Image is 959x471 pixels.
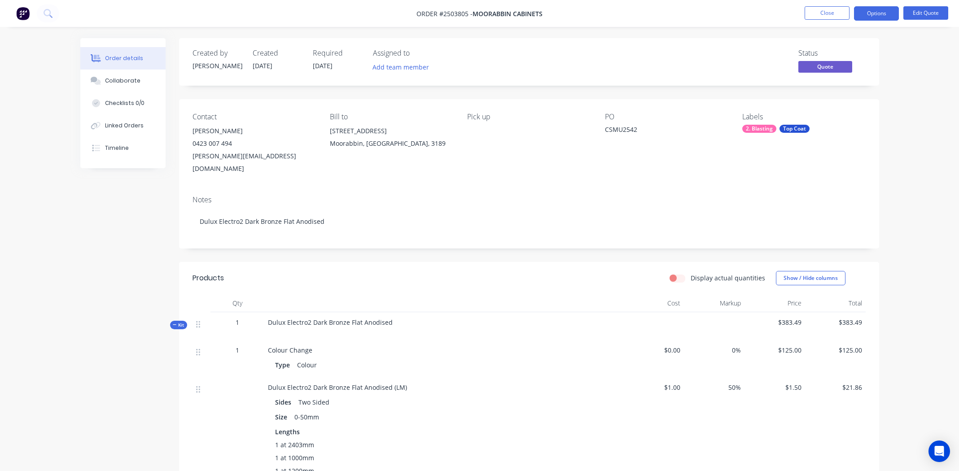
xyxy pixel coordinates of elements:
[193,208,866,235] div: Dulux Electro2 Dark Bronze Flat Anodised
[854,6,899,21] button: Options
[170,321,187,329] div: Kit
[193,137,315,150] div: 0423 007 494
[627,345,680,355] span: $0.00
[193,61,242,70] div: [PERSON_NAME]
[105,144,129,152] div: Timeline
[275,440,314,449] span: 1 at 2403mm
[236,345,239,355] span: 1
[193,113,315,121] div: Contact
[105,99,145,107] div: Checklists 0/0
[193,273,224,283] div: Products
[80,137,166,159] button: Timeline
[193,125,315,175] div: [PERSON_NAME]0423 007 494[PERSON_NAME][EMAIL_ADDRESS][DOMAIN_NAME]
[798,61,852,72] span: Quote
[236,318,239,327] span: 1
[193,125,315,137] div: [PERSON_NAME]
[193,150,315,175] div: [PERSON_NAME][EMAIL_ADDRESS][DOMAIN_NAME]
[809,345,862,355] span: $125.00
[744,294,805,312] div: Price
[268,318,393,327] span: Dulux Electro2 Dark Bronze Flat Anodised
[473,9,543,18] span: Moorabbin Cabinets
[268,383,407,392] span: Dulux Electro2 Dark Bronze Flat Anodised (LM)
[605,125,717,137] div: CSMU2542
[798,61,852,74] button: Quote
[627,383,680,392] span: $1.00
[80,114,166,137] button: Linked Orders
[275,410,291,423] div: Size
[809,318,862,327] span: $383.49
[210,294,264,312] div: Qty
[193,196,866,204] div: Notes
[903,6,948,20] button: Edit Quote
[373,61,434,73] button: Add team member
[253,61,272,70] span: [DATE]
[368,61,434,73] button: Add team member
[748,345,801,355] span: $125.00
[779,125,810,133] div: Top Coat
[688,345,741,355] span: 0%
[928,440,950,462] div: Open Intercom Messenger
[798,49,866,57] div: Status
[742,125,776,133] div: 2. Blasting
[805,294,866,312] div: Total
[295,396,333,409] div: Two Sided
[293,358,320,371] div: Colour
[623,294,684,312] div: Cost
[605,113,728,121] div: PO
[748,383,801,392] span: $1.50
[275,358,293,371] div: Type
[313,61,333,70] span: [DATE]
[268,346,312,354] span: Colour Change
[105,54,143,62] div: Order details
[748,318,801,327] span: $383.49
[275,396,295,409] div: Sides
[776,271,845,285] button: Show / Hide columns
[330,125,453,137] div: [STREET_ADDRESS]
[684,294,744,312] div: Markup
[253,49,302,57] div: Created
[275,427,300,436] span: Lengths
[330,125,453,153] div: [STREET_ADDRESS]Moorabbin, [GEOGRAPHIC_DATA], 3189
[313,49,362,57] div: Required
[688,383,741,392] span: 50%
[105,122,144,130] div: Linked Orders
[467,113,590,121] div: Pick up
[809,383,862,392] span: $21.86
[330,113,453,121] div: Bill to
[16,7,30,20] img: Factory
[330,137,453,150] div: Moorabbin, [GEOGRAPHIC_DATA], 3189
[105,77,140,85] div: Collaborate
[291,410,323,423] div: 0-50mm
[173,322,184,328] span: Kit
[80,70,166,92] button: Collaborate
[373,49,463,57] div: Assigned to
[275,453,314,462] span: 1 at 1000mm
[193,49,242,57] div: Created by
[416,9,473,18] span: Order #2503805 -
[80,92,166,114] button: Checklists 0/0
[742,113,865,121] div: Labels
[80,47,166,70] button: Order details
[805,6,850,20] button: Close
[691,273,765,283] label: Display actual quantities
